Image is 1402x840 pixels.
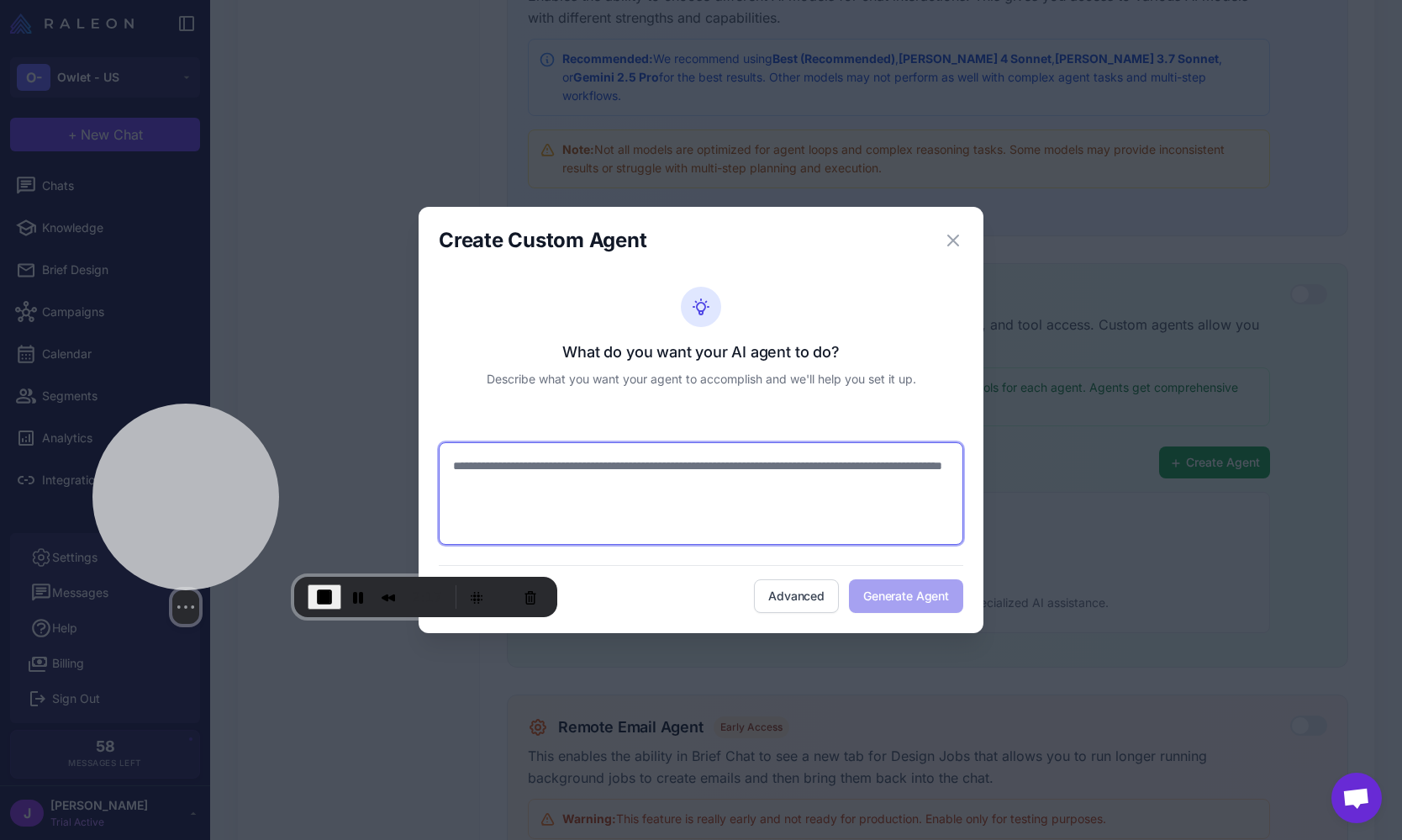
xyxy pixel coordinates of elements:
[849,579,963,613] button: Generate Agent
[754,579,839,613] button: Advanced
[439,341,963,363] h4: What do you want your AI agent to do?
[1331,773,1382,823] a: Open chat
[439,227,646,254] h3: Create Custom Agent
[439,370,963,388] p: Describe what you want your agent to accomplish and we'll help you set it up.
